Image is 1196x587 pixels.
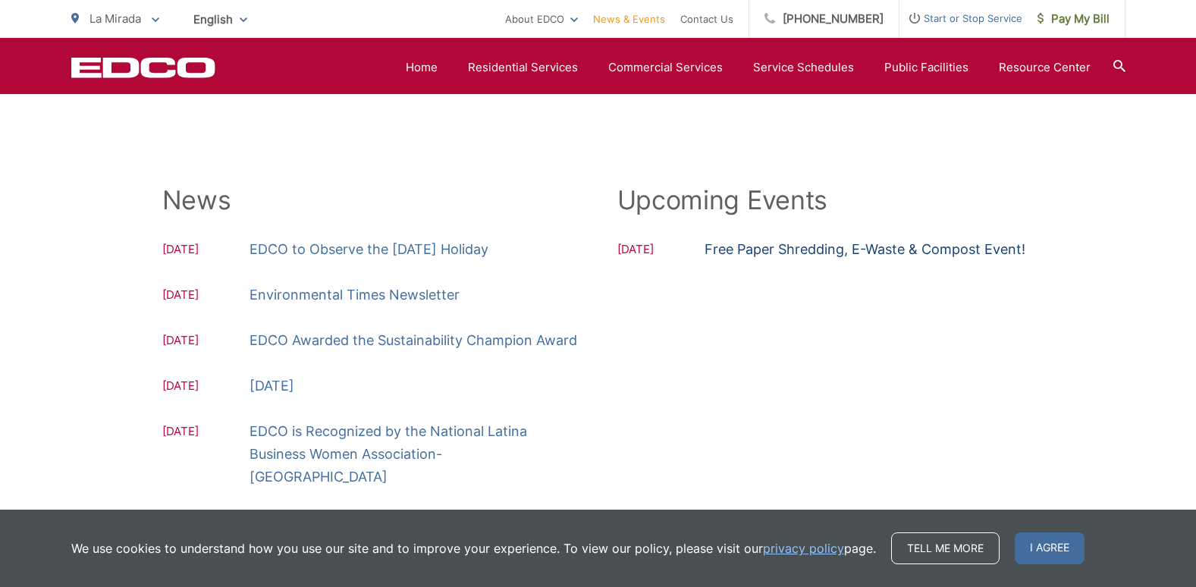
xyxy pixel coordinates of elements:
[468,58,578,77] a: Residential Services
[763,539,844,557] a: privacy policy
[182,6,259,33] span: English
[753,58,854,77] a: Service Schedules
[71,539,876,557] p: We use cookies to understand how you use our site and to improve your experience. To view our pol...
[1015,532,1085,564] span: I agree
[162,185,579,215] h2: News
[89,11,141,26] span: La Mirada
[162,240,250,261] span: [DATE]
[617,240,705,261] span: [DATE]
[617,185,1034,215] h2: Upcoming Events
[891,532,1000,564] a: Tell me more
[505,10,578,28] a: About EDCO
[1037,10,1110,28] span: Pay My Bill
[162,286,250,306] span: [DATE]
[71,57,215,78] a: EDCD logo. Return to the homepage.
[162,422,250,488] span: [DATE]
[250,375,294,397] a: [DATE]
[705,238,1025,261] a: Free Paper Shredding, E-Waste & Compost Event!
[162,331,250,352] span: [DATE]
[999,58,1091,77] a: Resource Center
[162,377,250,397] span: [DATE]
[406,58,438,77] a: Home
[884,58,968,77] a: Public Facilities
[250,420,579,488] a: EDCO is Recognized by the National Latina Business Women Association-[GEOGRAPHIC_DATA]
[250,238,488,261] a: EDCO to Observe the [DATE] Holiday
[608,58,723,77] a: Commercial Services
[250,329,577,352] a: EDCO Awarded the Sustainability Champion Award
[680,10,733,28] a: Contact Us
[593,10,665,28] a: News & Events
[250,284,460,306] a: Environmental Times Newsletter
